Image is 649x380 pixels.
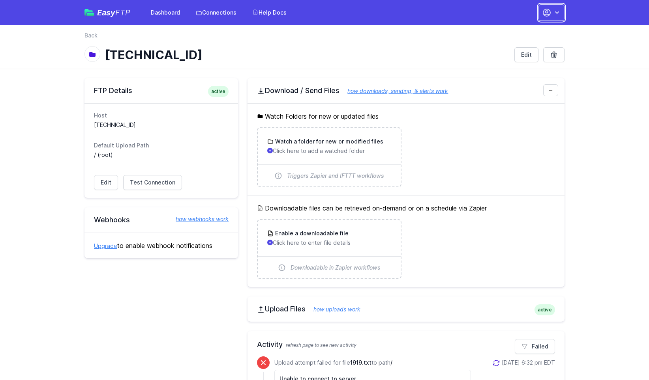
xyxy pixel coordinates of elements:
[94,142,229,149] dt: Default Upload Path
[515,339,555,354] a: Failed
[267,147,391,155] p: Click here to add a watched folder
[390,359,392,366] span: /
[274,359,471,367] p: Upload attempt failed for file to path
[94,215,229,225] h2: Webhooks
[535,304,555,315] span: active
[105,48,508,62] h1: [TECHNICAL_ID]
[287,172,384,180] span: Triggers Zapier and IFTTT workflows
[274,138,383,145] h3: Watch a folder for new or modified files
[94,175,118,190] a: Edit
[94,86,229,95] h2: FTP Details
[257,304,555,314] h2: Upload Files
[267,239,391,247] p: Click here to enter file details
[123,175,182,190] a: Test Connection
[115,8,130,17] span: FTP
[350,359,371,366] span: 1919.txt
[94,151,229,159] dd: / (root)
[248,6,291,20] a: Help Docs
[306,306,360,313] a: how uploads work
[257,86,555,95] h2: Download / Send Files
[514,47,538,62] a: Edit
[340,88,448,94] a: how downloads, sending, & alerts work
[94,112,229,119] dt: Host
[610,341,640,371] iframe: Drift Widget Chat Controller
[274,229,349,237] h3: Enable a downloadable file
[502,359,555,367] div: [DATE] 6:32 pm EDT
[191,6,241,20] a: Connections
[94,242,117,249] a: Upgrade
[257,112,555,121] h5: Watch Folders for new or updated files
[130,179,175,186] span: Test Connection
[84,9,94,16] img: easyftp_logo.png
[84,32,565,44] nav: Breadcrumb
[84,233,238,258] div: to enable webhook notifications
[84,9,130,17] a: EasyFTP
[257,203,555,213] h5: Downloadable files can be retrieved on-demand or on a schedule via Zapier
[257,339,555,350] h2: Activity
[258,128,400,186] a: Watch a folder for new or modified files Click here to add a watched folder Triggers Zapier and I...
[146,6,185,20] a: Dashboard
[94,121,229,129] dd: [TECHNICAL_ID]
[208,86,229,97] span: active
[258,220,400,278] a: Enable a downloadable file Click here to enter file details Downloadable in Zapier workflows
[291,264,381,272] span: Downloadable in Zapier workflows
[168,215,229,223] a: how webhooks work
[97,9,130,17] span: Easy
[84,32,98,39] a: Back
[286,342,356,348] span: refresh page to see new activity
